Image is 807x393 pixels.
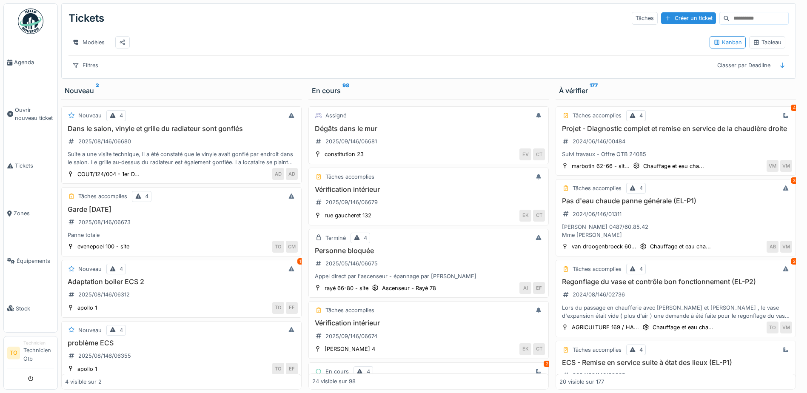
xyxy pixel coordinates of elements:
[559,150,792,158] div: Suivi travaux - Offre OTB 24085
[120,326,123,334] div: 4
[519,343,531,355] div: EK
[533,210,545,222] div: CT
[767,241,778,253] div: AB
[286,241,298,253] div: CM
[533,148,545,160] div: CT
[780,241,792,253] div: VM
[4,285,57,332] a: Stock
[519,210,531,222] div: EK
[367,367,370,376] div: 4
[15,162,54,170] span: Tickets
[78,290,130,299] div: 2025/08/146/06312
[65,339,298,347] h3: problème ECS
[573,346,622,354] div: Tâches accomplies
[325,173,374,181] div: Tâches accomplies
[559,359,792,367] h3: ECS - Remise en service suite à état des lieux (EL-P1)
[312,378,356,386] div: 24 visible sur 98
[342,85,349,96] sup: 98
[767,322,778,333] div: TO
[573,265,622,273] div: Tâches accomplies
[639,265,643,273] div: 4
[572,162,630,170] div: marbotin 62-66 - sit...
[78,218,131,226] div: 2025/08/146/06673
[68,7,104,29] div: Tickets
[65,378,102,386] div: 4 visible sur 2
[661,12,716,24] div: Créer un ticket
[14,58,54,66] span: Agenda
[519,148,531,160] div: EV
[77,304,97,312] div: apollo 1
[559,278,792,286] h3: Regonflage du vase et contrôle bon fonctionnement (EL-P2)
[78,326,102,334] div: Nouveau
[713,59,774,71] div: Classer par Deadline
[65,85,298,96] div: Nouveau
[65,205,298,214] h3: Garde [DATE]
[544,361,550,367] div: 2
[559,197,792,205] h3: Pas d'eau chaude panne générale (EL-P1)
[7,347,20,359] li: TO
[572,323,639,331] div: AGRICULTURE 169 / HA...
[7,340,54,368] a: TO TechnicienTechnicien Otb
[325,306,374,314] div: Tâches accomplies
[272,302,284,314] div: TO
[559,85,793,96] div: À vérifier
[559,378,604,386] div: 20 visible sur 177
[286,363,298,375] div: EF
[325,367,349,376] div: En cours
[325,259,378,268] div: 2025/05/146/06675
[96,85,99,96] sup: 2
[325,150,364,158] div: constitution 23
[65,125,298,133] h3: Dans le salon, vinyle et grille du radiateur sont gonflés
[15,106,54,122] span: Ouvrir nouveau ticket
[78,137,131,145] div: 2025/08/146/06680
[590,85,598,96] sup: 177
[653,323,713,331] div: Chauffage et eau cha...
[753,38,781,46] div: Tableau
[17,257,54,265] span: Équipements
[573,137,625,145] div: 2024/06/146/00484
[325,198,378,206] div: 2025/09/146/06679
[65,231,298,239] div: Panne totale
[18,9,43,34] img: Badge_color-CXgf-gQk.svg
[78,111,102,120] div: Nouveau
[325,234,346,242] div: Terminé
[286,302,298,314] div: EF
[78,352,131,360] div: 2025/08/146/06355
[791,258,798,265] div: 2
[650,242,711,251] div: Chauffage et eau cha...
[325,345,375,353] div: [PERSON_NAME] 4
[16,305,54,313] span: Stock
[325,111,346,120] div: Assigné
[23,340,54,366] li: Technicien Otb
[573,290,625,299] div: 2024/08/146/02736
[145,192,148,200] div: 4
[639,111,643,120] div: 4
[767,160,778,172] div: VM
[559,223,792,239] div: [PERSON_NAME] 0487/60.85.42 Mme [PERSON_NAME]
[573,210,622,218] div: 2024/06/146/01311
[559,125,792,133] h3: Projet - Diagnostic complet et remise en service de la chaudière droite
[297,258,303,265] div: 1
[382,284,436,292] div: Ascenseur - Rayé 78
[120,265,123,273] div: 4
[4,39,57,86] a: Agenda
[77,170,140,178] div: COUT/124/004 - 1er D...
[4,237,57,285] a: Équipements
[312,85,545,96] div: En cours
[325,284,368,292] div: rayé 66-80 - site
[272,241,284,253] div: TO
[791,177,798,184] div: 3
[364,234,367,242] div: 4
[325,332,377,340] div: 2025/09/146/06674
[78,192,127,200] div: Tâches accomplies
[325,211,371,219] div: rue gaucheret 132
[573,371,625,379] div: 2024/08/146/02865
[639,346,643,354] div: 4
[78,265,102,273] div: Nouveau
[325,137,377,145] div: 2025/09/146/06681
[4,190,57,237] a: Zones
[639,184,643,192] div: 4
[312,125,545,133] h3: Dégâts dans le mur
[272,363,284,375] div: TO
[68,59,102,71] div: Filtres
